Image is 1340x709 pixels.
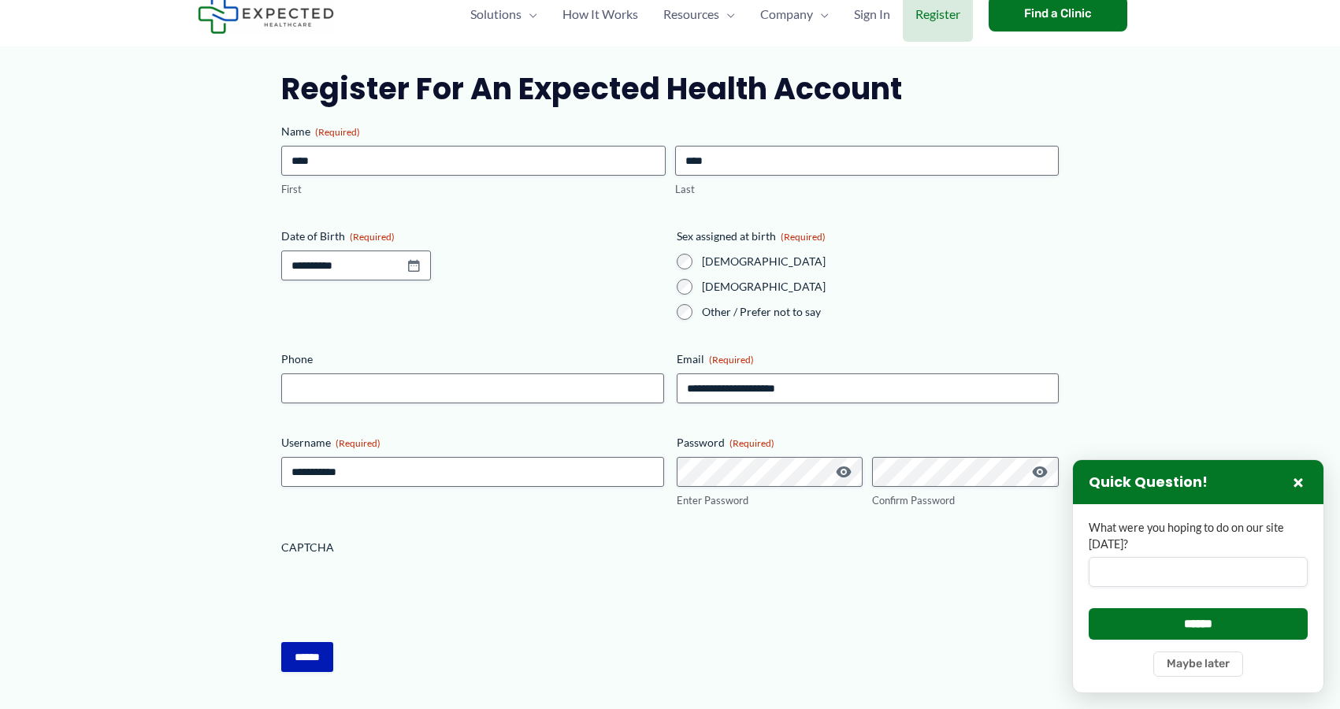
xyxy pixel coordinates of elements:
legend: Sex assigned at birth [677,228,826,244]
button: Show Password [1030,462,1049,481]
label: [DEMOGRAPHIC_DATA] [702,254,1059,269]
label: CAPTCHA [281,540,1059,555]
label: Date of Birth [281,228,663,244]
h3: Quick Question! [1089,473,1208,492]
legend: Name [281,124,360,139]
span: (Required) [315,126,360,138]
label: Confirm Password [872,493,1059,508]
span: (Required) [729,437,774,449]
label: Email [677,351,1059,367]
label: Other / Prefer not to say [702,304,1059,320]
button: Close [1289,473,1308,492]
h2: Register for an Expected Health Account [281,69,1059,108]
label: Enter Password [677,493,863,508]
iframe: reCAPTCHA [281,562,521,623]
button: Show Password [834,462,853,481]
label: [DEMOGRAPHIC_DATA] [702,279,1059,295]
span: (Required) [709,354,754,366]
span: (Required) [336,437,380,449]
label: First [281,182,665,197]
span: (Required) [781,231,826,243]
label: Username [281,435,663,451]
label: Last [675,182,1059,197]
button: Maybe later [1153,651,1243,677]
label: What were you hoping to do on our site [DATE]? [1089,520,1308,552]
label: Phone [281,351,663,367]
span: (Required) [350,231,395,243]
legend: Password [677,435,774,451]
